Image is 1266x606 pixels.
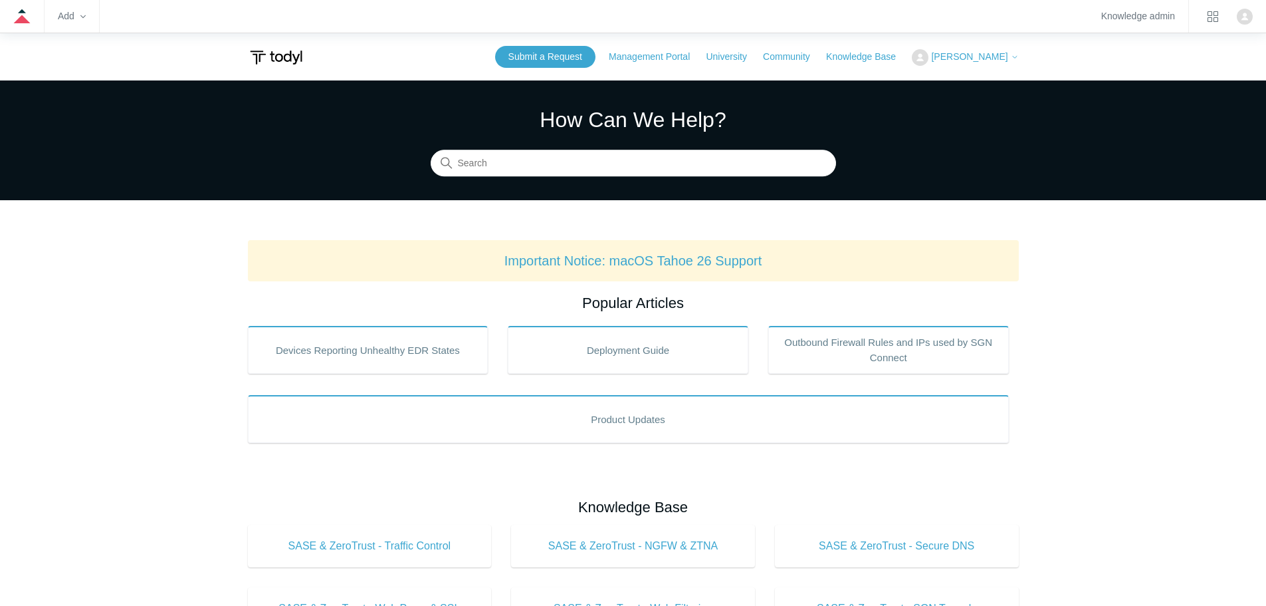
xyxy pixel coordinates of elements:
a: Devices Reporting Unhealthy EDR States [248,326,488,374]
h2: Popular Articles [248,292,1019,314]
img: user avatar [1237,9,1253,25]
a: Management Portal [609,50,703,64]
h2: Knowledge Base [248,496,1019,518]
span: SASE & ZeroTrust - NGFW & ZTNA [531,538,735,554]
a: Deployment Guide [508,326,748,374]
a: Knowledge admin [1101,13,1175,20]
a: SASE & ZeroTrust - NGFW & ZTNA [511,525,755,567]
span: SASE & ZeroTrust - Secure DNS [795,538,999,554]
span: [PERSON_NAME] [931,51,1007,62]
zd-hc-trigger: Add [58,13,86,20]
a: Knowledge Base [826,50,909,64]
a: SASE & ZeroTrust - Traffic Control [248,525,492,567]
a: University [706,50,760,64]
a: Outbound Firewall Rules and IPs used by SGN Connect [768,326,1009,374]
a: SASE & ZeroTrust - Secure DNS [775,525,1019,567]
img: Todyl Support Center Help Center home page [248,45,304,70]
span: SASE & ZeroTrust - Traffic Control [268,538,472,554]
button: [PERSON_NAME] [912,49,1018,66]
a: Product Updates [248,395,1009,443]
input: Search [431,150,836,177]
a: Community [763,50,823,64]
h1: How Can We Help? [431,104,836,136]
zd-hc-trigger: Click your profile icon to open the profile menu [1237,9,1253,25]
a: Important Notice: macOS Tahoe 26 Support [504,253,762,268]
a: Submit a Request [495,46,595,68]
